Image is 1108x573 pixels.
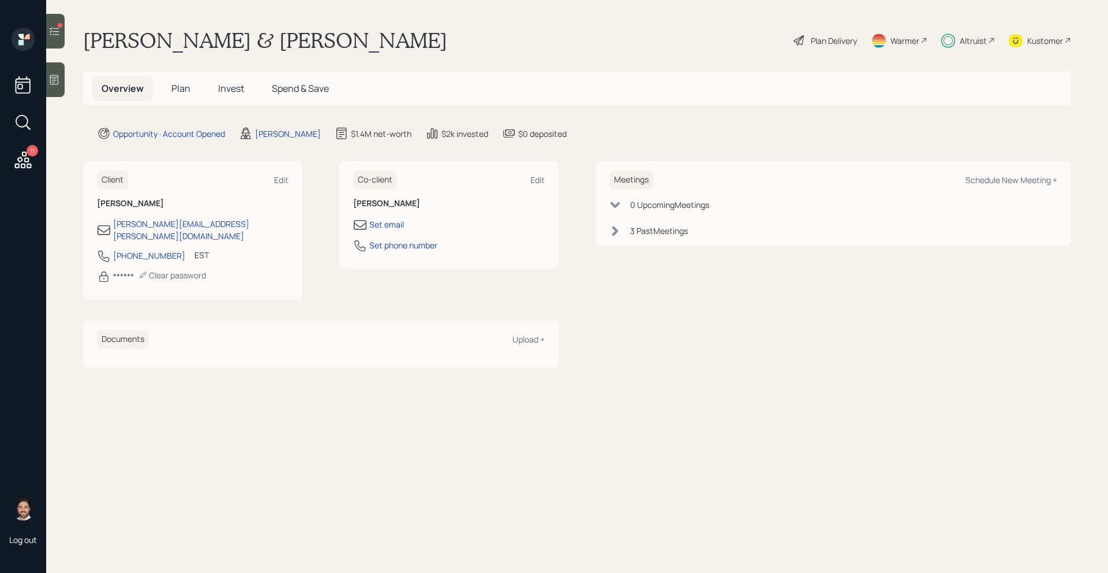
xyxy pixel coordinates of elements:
span: Invest [218,82,244,95]
div: 0 Upcoming Meeting s [630,199,709,211]
div: Altruist [960,35,987,47]
div: Log out [9,534,37,545]
img: michael-russo-headshot.png [12,497,35,520]
div: [PHONE_NUMBER] [113,250,185,262]
h6: Meetings [609,170,653,189]
div: Upload + [512,334,545,345]
div: $0 deposited [518,128,567,140]
div: Edit [274,174,289,185]
h6: [PERSON_NAME] [353,199,545,209]
div: Opportunity · Account Opened [113,128,225,140]
div: Set phone number [369,239,437,251]
div: Edit [530,174,545,185]
h1: [PERSON_NAME] & [PERSON_NAME] [83,28,447,53]
h6: Client [97,170,128,189]
div: [PERSON_NAME] [255,128,321,140]
h6: Co-client [353,170,397,189]
div: 11 [27,145,38,157]
div: Set email [369,218,404,230]
div: Plan Delivery [811,35,857,47]
span: Overview [102,82,144,95]
div: Kustomer [1027,35,1063,47]
div: EST [194,249,209,261]
div: $1.4M net-worth [351,128,411,140]
h6: Documents [97,330,149,349]
h6: [PERSON_NAME] [97,199,289,209]
div: $2k invested [441,128,488,140]
div: Clear password [138,270,206,281]
div: [PERSON_NAME][EMAIL_ADDRESS][PERSON_NAME][DOMAIN_NAME] [113,218,289,242]
div: 3 Past Meeting s [630,225,688,237]
span: Plan [171,82,190,95]
div: Schedule New Meeting + [965,174,1057,185]
div: Warmer [890,35,919,47]
span: Spend & Save [272,82,329,95]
